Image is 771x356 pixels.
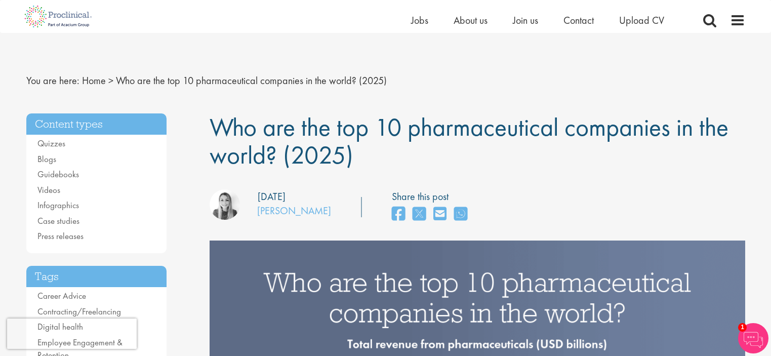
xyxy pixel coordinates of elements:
[37,169,79,180] a: Guidebooks
[392,204,405,225] a: share on facebook
[392,189,472,204] label: Share this post
[37,138,65,149] a: Quizzes
[258,189,286,204] div: [DATE]
[26,74,79,87] span: You are here:
[619,14,664,27] a: Upload CV
[37,290,86,301] a: Career Advice
[37,184,60,195] a: Videos
[413,204,426,225] a: share on twitter
[738,323,747,332] span: 1
[116,74,387,87] span: Who are the top 10 pharmaceutical companies in the world? (2025)
[37,215,79,226] a: Case studies
[26,266,167,288] h3: Tags
[82,74,106,87] a: breadcrumb link
[411,14,428,27] a: Jobs
[37,200,79,211] a: Infographics
[563,14,594,27] a: Contact
[454,204,467,225] a: share on whats app
[454,14,488,27] a: About us
[37,306,121,317] a: Contracting/Freelancing
[257,204,331,217] a: [PERSON_NAME]
[26,113,167,135] h3: Content types
[513,14,538,27] a: Join us
[210,189,240,220] img: Hannah Burke
[210,111,728,171] span: Who are the top 10 pharmaceutical companies in the world? (2025)
[108,74,113,87] span: >
[7,319,137,349] iframe: reCAPTCHA
[37,230,84,242] a: Press releases
[433,204,447,225] a: share on email
[37,153,56,165] a: Blogs
[738,323,768,353] img: Chatbot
